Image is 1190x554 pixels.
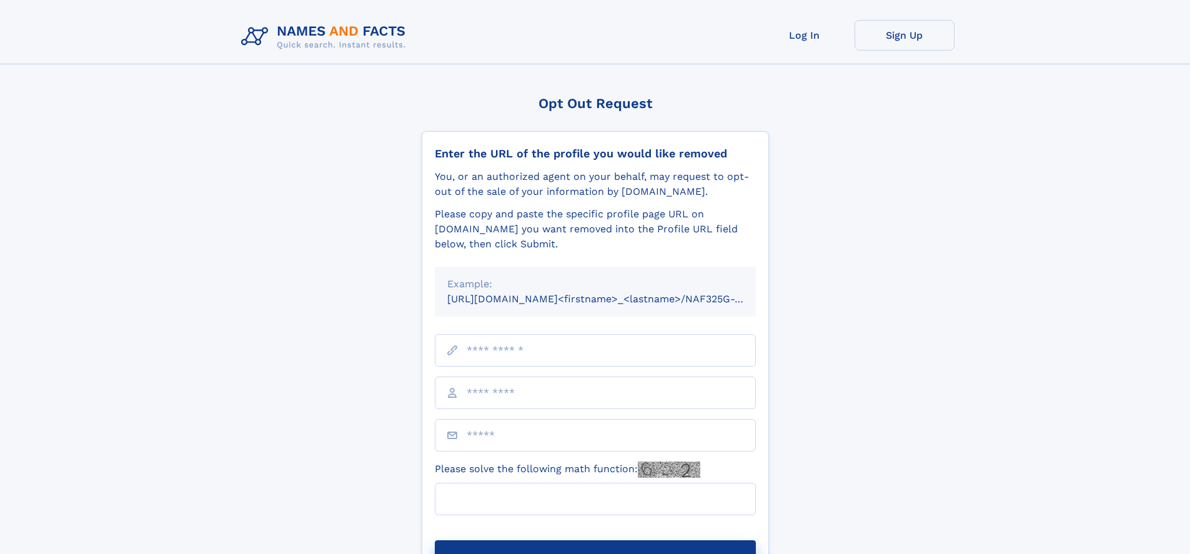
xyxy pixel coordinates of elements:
[755,20,855,51] a: Log In
[447,293,780,305] small: [URL][DOMAIN_NAME]<firstname>_<lastname>/NAF325G-xxxxxxxx
[422,96,769,111] div: Opt Out Request
[447,277,743,292] div: Example:
[236,20,416,54] img: Logo Names and Facts
[435,207,756,252] div: Please copy and paste the specific profile page URL on [DOMAIN_NAME] you want removed into the Pr...
[435,169,756,199] div: You, or an authorized agent on your behalf, may request to opt-out of the sale of your informatio...
[435,462,700,478] label: Please solve the following math function:
[435,147,756,161] div: Enter the URL of the profile you would like removed
[855,20,954,51] a: Sign Up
